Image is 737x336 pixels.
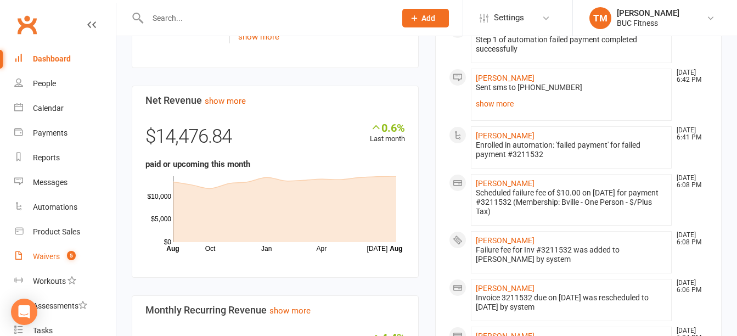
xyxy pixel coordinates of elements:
[14,145,116,170] a: Reports
[14,269,116,294] a: Workouts
[476,293,667,312] div: Invoice 3211532 due on [DATE] was rescheduled to [DATE] by system
[14,220,116,244] a: Product Sales
[33,54,71,63] div: Dashboard
[14,96,116,121] a: Calendar
[476,245,667,264] div: Failure fee for Inv #3211532 was added to [PERSON_NAME] by system
[476,284,535,293] a: [PERSON_NAME]
[14,195,116,220] a: Automations
[617,8,679,18] div: [PERSON_NAME]
[145,121,405,158] div: $14,476.84
[14,294,116,318] a: Assessments
[14,244,116,269] a: Waivers 5
[33,252,60,261] div: Waivers
[238,32,279,42] a: show more
[14,47,116,71] a: Dashboard
[476,236,535,245] a: [PERSON_NAME]
[269,306,311,316] a: show more
[476,179,535,188] a: [PERSON_NAME]
[476,141,667,159] div: Enrolled in automation: 'failed payment' for failed payment #3211532
[14,170,116,195] a: Messages
[13,11,41,38] a: Clubworx
[476,96,667,111] a: show more
[33,277,66,285] div: Workouts
[145,305,405,316] h3: Monthly Recurring Revenue
[589,7,611,29] div: TM
[33,227,80,236] div: Product Sales
[145,95,405,106] h3: Net Revenue
[671,232,707,246] time: [DATE] 6:08 PM
[370,121,405,133] div: 0.6%
[33,153,60,162] div: Reports
[476,83,582,92] span: Sent sms to [PHONE_NUMBER]
[14,71,116,96] a: People
[33,128,67,137] div: Payments
[617,18,679,28] div: BUC Fitness
[33,203,77,211] div: Automations
[144,10,388,26] input: Search...
[476,131,535,140] a: [PERSON_NAME]
[402,9,449,27] button: Add
[671,127,707,141] time: [DATE] 6:41 PM
[33,79,56,88] div: People
[476,188,667,216] div: Scheduled failure fee of $10.00 on [DATE] for payment #3211532 (Membership: Bville - One Person -...
[476,35,667,54] div: Step 1 of automation failed payment completed successfully
[370,121,405,145] div: Last month
[14,121,116,145] a: Payments
[494,5,524,30] span: Settings
[145,159,250,169] strong: paid or upcoming this month
[11,299,37,325] div: Open Intercom Messenger
[671,69,707,83] time: [DATE] 6:42 PM
[421,14,435,23] span: Add
[205,96,246,106] a: show more
[671,175,707,189] time: [DATE] 6:08 PM
[33,326,53,335] div: Tasks
[67,251,76,260] span: 5
[33,104,64,113] div: Calendar
[33,301,87,310] div: Assessments
[476,74,535,82] a: [PERSON_NAME]
[33,178,67,187] div: Messages
[671,279,707,294] time: [DATE] 6:06 PM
